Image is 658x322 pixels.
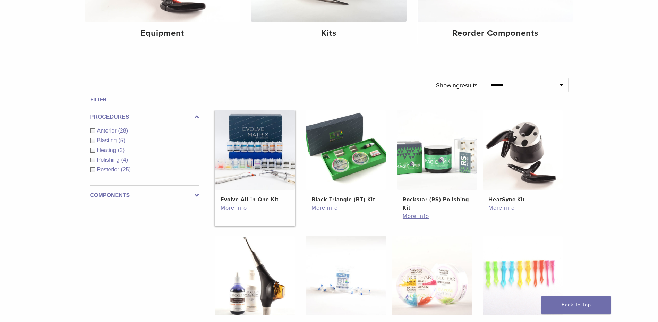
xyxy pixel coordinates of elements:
h4: Equipment [91,27,235,40]
label: Procedures [90,113,199,121]
span: Heating [97,147,118,153]
span: (5) [118,137,125,143]
img: Black Triangle (BT) Kit [306,110,386,190]
h4: Kits [257,27,401,40]
h2: Black Triangle (BT) Kit [311,195,380,204]
span: (25) [121,167,131,172]
img: Rockstar (RS) Polishing Kit [397,110,477,190]
span: (4) [121,157,128,163]
label: Components [90,191,199,200]
a: More info [488,204,557,212]
img: Blaster Kit [215,236,295,315]
span: Polishing [97,157,121,163]
h2: Rockstar (RS) Polishing Kit [403,195,471,212]
a: More info [221,204,289,212]
img: HeatSync Kit [483,110,563,190]
img: Diamond Wedge and Long Diamond Wedge [483,236,563,315]
span: Blasting [97,137,119,143]
h4: Reorder Components [423,27,567,40]
span: Anterior [97,128,118,134]
a: Black Triangle (BT) KitBlack Triangle (BT) Kit [306,110,386,204]
h4: Filter [90,95,199,104]
a: Evolve All-in-One KitEvolve All-in-One Kit [215,110,296,204]
h2: Evolve All-in-One Kit [221,195,289,204]
h2: HeatSync Kit [488,195,557,204]
p: Showing results [436,78,477,93]
img: BT Matrix Series [306,236,386,315]
a: Back To Top [541,296,611,314]
span: (2) [118,147,125,153]
img: Diamond Wedge Kits [392,236,472,315]
a: HeatSync KitHeatSync Kit [482,110,563,204]
a: More info [403,212,471,220]
span: (28) [118,128,128,134]
img: Evolve All-in-One Kit [215,110,295,190]
span: Posterior [97,167,121,172]
a: More info [311,204,380,212]
a: Rockstar (RS) Polishing KitRockstar (RS) Polishing Kit [397,110,478,212]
